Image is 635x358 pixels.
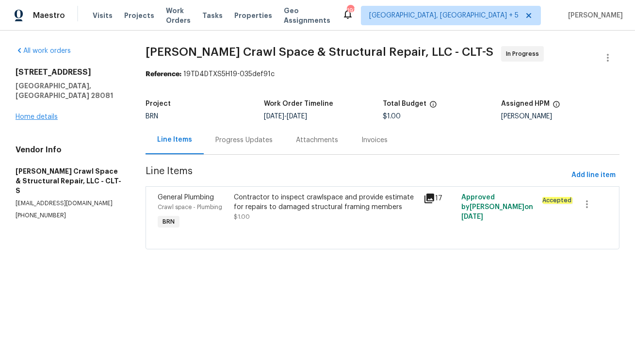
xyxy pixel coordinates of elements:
span: Line Items [146,166,568,184]
a: All work orders [16,48,71,54]
b: Reference: [146,71,181,78]
span: BRN [146,113,158,120]
p: [EMAIL_ADDRESS][DOMAIN_NAME] [16,199,122,208]
div: 17 [423,193,456,204]
span: $1.00 [383,113,401,120]
span: [PERSON_NAME] Crawl Space & Structural Repair, LLC - CLT-S [146,46,493,58]
div: Contractor to inspect crawlspace and provide estimate for repairs to damaged structural framing m... [234,193,418,212]
span: Tasks [202,12,223,19]
div: 191 [347,6,354,16]
span: The total cost of line items that have been proposed by Opendoor. This sum includes line items th... [429,100,437,113]
span: [DATE] [461,213,483,220]
div: [PERSON_NAME] [501,113,619,120]
div: Line Items [157,135,192,145]
span: Maestro [33,11,65,20]
span: [GEOGRAPHIC_DATA], [GEOGRAPHIC_DATA] + 5 [369,11,519,20]
a: Home details [16,114,58,120]
span: Crawl space - Plumbing [158,204,222,210]
span: BRN [159,217,179,227]
div: Progress Updates [215,135,273,145]
div: Attachments [296,135,338,145]
span: [DATE] [264,113,284,120]
span: - [264,113,307,120]
span: In Progress [506,49,543,59]
span: Approved by [PERSON_NAME] on [461,194,533,220]
h5: Project [146,100,171,107]
span: Projects [124,11,154,20]
em: Accepted [542,197,572,204]
span: [PERSON_NAME] [564,11,623,20]
h5: Total Budget [383,100,426,107]
h5: [PERSON_NAME] Crawl Space & Structural Repair, LLC - CLT-S [16,166,122,195]
h2: [STREET_ADDRESS] [16,67,122,77]
span: [DATE] [287,113,307,120]
span: Properties [234,11,272,20]
h4: Vendor Info [16,145,122,155]
span: Work Orders [166,6,191,25]
span: The hpm assigned to this work order. [553,100,560,113]
h5: Assigned HPM [501,100,550,107]
span: $1.00 [234,214,250,220]
button: Add line item [568,166,619,184]
span: Visits [93,11,113,20]
h5: Work Order Timeline [264,100,333,107]
h5: [GEOGRAPHIC_DATA], [GEOGRAPHIC_DATA] 28081 [16,81,122,100]
div: 19TD4DTXS5H19-035def91c [146,69,619,79]
p: [PHONE_NUMBER] [16,212,122,220]
span: General Plumbing [158,194,214,201]
span: Add line item [571,169,616,181]
span: Geo Assignments [284,6,330,25]
div: Invoices [361,135,388,145]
